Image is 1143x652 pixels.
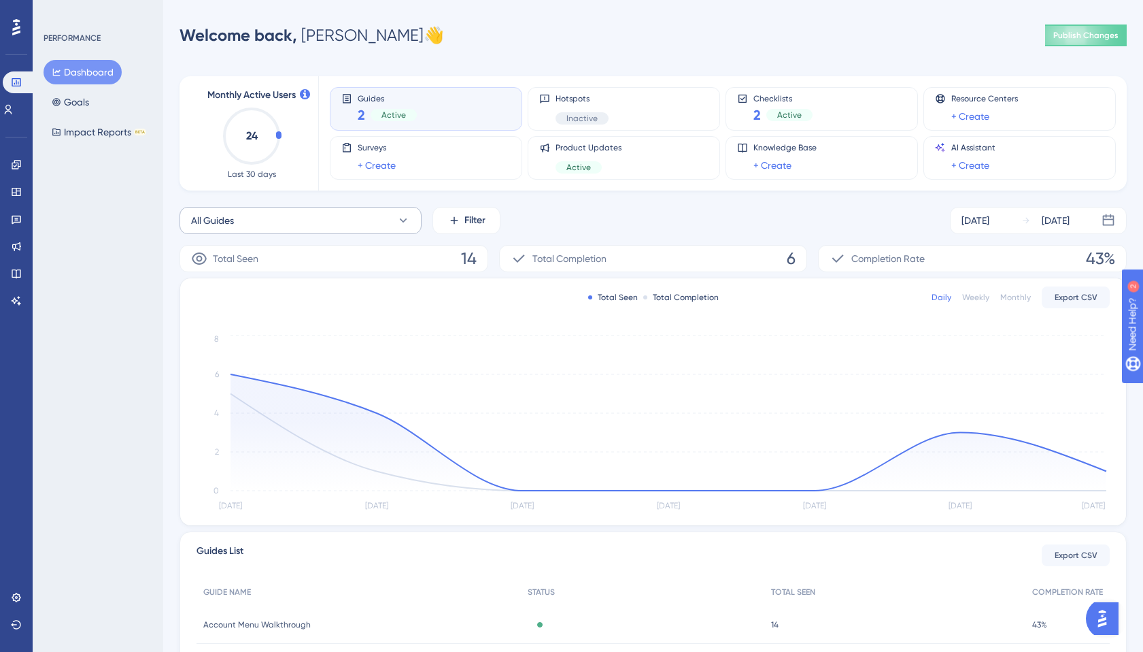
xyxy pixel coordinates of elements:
span: Export CSV [1055,292,1097,303]
span: Active [777,110,802,120]
span: Need Help? [32,3,85,20]
span: TOTAL SEEN [771,587,815,598]
div: 2 [95,7,99,18]
span: Knowledge Base [753,142,817,153]
span: Completion Rate [851,250,925,267]
span: Welcome back, [180,25,297,45]
tspan: 8 [214,334,219,344]
tspan: [DATE] [803,501,826,510]
span: 14 [461,248,477,270]
span: Active [381,110,406,120]
tspan: [DATE] [1082,501,1105,510]
span: Total Seen [213,250,258,267]
span: Guides List [197,543,243,568]
span: 2 [753,105,761,125]
span: Active [566,162,591,173]
a: + Create [358,157,396,174]
button: Dashboard [44,60,122,84]
span: 14 [771,619,779,630]
tspan: [DATE] [511,501,534,510]
a: + Create [951,108,989,125]
tspan: 2 [215,447,219,457]
span: 43% [1032,619,1047,630]
a: + Create [951,157,989,174]
span: GUIDE NAME [203,587,251,598]
span: Inactive [566,113,598,124]
div: [PERSON_NAME] 👋 [180,25,444,46]
iframe: UserGuiding AI Assistant Launcher [1086,598,1127,639]
div: Total Seen [588,292,638,303]
tspan: [DATE] [219,501,242,510]
span: STATUS [528,587,555,598]
button: Export CSV [1042,287,1110,308]
span: COMPLETION RATE [1032,587,1103,598]
span: Resource Centers [951,93,1018,104]
span: 6 [787,248,796,270]
button: Publish Changes [1045,25,1127,46]
div: PERFORMANCE [44,33,101,44]
span: Product Updates [556,142,621,153]
span: Monthly Active Users [207,87,296,103]
div: Daily [932,292,951,303]
button: Export CSV [1042,544,1110,566]
span: Total Completion [532,250,607,267]
tspan: 0 [214,486,219,495]
div: [DATE] [1042,212,1070,229]
tspan: [DATE] [657,501,680,510]
span: Filter [464,212,485,229]
div: Weekly [962,292,989,303]
span: Hotspots [556,93,609,104]
span: Last 30 days [228,169,276,180]
div: BETA [134,129,146,135]
div: [DATE] [961,212,989,229]
button: Goals [44,90,97,114]
span: Guides [358,93,417,103]
button: Filter [432,207,500,234]
span: 2 [358,105,365,125]
span: Publish Changes [1053,30,1119,41]
span: Checklists [753,93,813,103]
tspan: [DATE] [949,501,972,510]
div: Total Completion [643,292,719,303]
span: AI Assistant [951,142,995,153]
a: + Create [753,157,791,174]
span: Export CSV [1055,550,1097,561]
span: 43% [1086,248,1115,270]
tspan: [DATE] [365,501,388,510]
tspan: 6 [215,370,219,379]
tspan: 4 [214,408,219,418]
button: All Guides [180,207,422,234]
span: Account Menu Walkthrough [203,619,311,630]
span: Surveys [358,142,396,153]
span: All Guides [191,212,234,229]
text: 24 [246,129,258,142]
div: Monthly [1000,292,1031,303]
button: Impact ReportsBETA [44,120,154,144]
